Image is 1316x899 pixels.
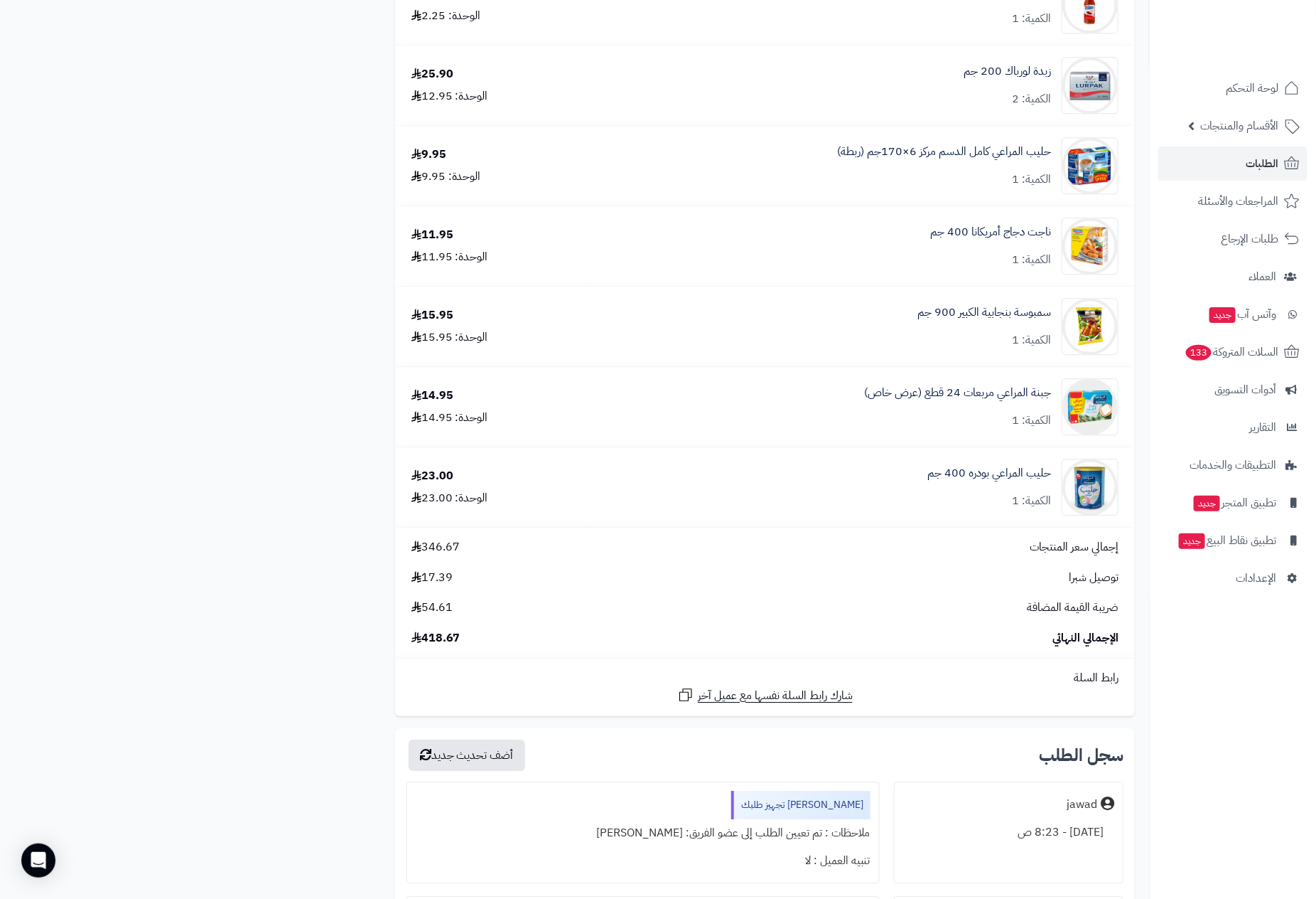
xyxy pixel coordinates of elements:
span: جديد [1209,307,1236,323]
a: طلبات الإرجاع [1158,222,1307,256]
div: [DATE] - 8:23 ص [903,819,1114,846]
div: الكمية: 2 [1012,91,1051,107]
div: الوحدة: 12.95 [411,88,488,105]
img: 1673885441-1604060378_6281007035453-90x90.jpg [1062,137,1118,194]
a: السلات المتروكة133 [1158,335,1307,369]
a: التقارير [1158,410,1307,445]
a: وآتس آبجديد [1158,297,1307,331]
div: الكمية: 1 [1012,493,1051,509]
img: 161137bbf8ee9f312d24ef18baf7dc179af4-90x90.jpg [1062,298,1118,355]
a: حليب المراعي بودره 400 جم [927,465,1051,482]
div: تنبيه العميل : لا [416,847,870,875]
div: 14.95 [411,388,453,404]
div: [PERSON_NAME] تجهيز طلبك [731,791,870,819]
span: شارك رابط السلة نفسها مع عميل آخر [698,688,853,704]
div: jawad [1067,797,1097,813]
div: الكمية: 1 [1012,413,1051,429]
span: جديد [1194,496,1220,511]
div: 11.95 [411,227,453,243]
div: الكمية: 1 [1012,11,1051,27]
span: ضريبة القيمة المضافة [1027,600,1118,616]
span: جديد [1179,533,1205,549]
span: 418.67 [411,630,460,647]
span: إجمالي سعر المنتجات [1030,539,1118,555]
div: رابط السلة [401,670,1129,686]
a: الطلبات [1158,147,1307,181]
img: 1678857823-307597_1-20220323-141315-90x90.png [1062,378,1118,435]
a: تطبيق نقاط البيعجديد [1158,523,1307,558]
a: التطبيقات والخدمات [1158,448,1307,482]
a: العملاء [1158,260,1307,294]
div: 9.95 [411,147,446,163]
div: الوحدة: 9.95 [411,169,481,185]
span: 133 [1185,344,1213,361]
a: جبنة المراعي مربعات 24 قطع (عرض خاص) [864,385,1051,401]
span: أدوات التسويق [1214,380,1276,400]
span: المراجعات والأسئلة [1198,191,1278,211]
img: 126121b203e2ec717fdf0ae7482cfd0e5cee-90x90.jpg [1062,57,1118,114]
a: الإعدادات [1158,561,1307,595]
div: Open Intercom Messenger [21,844,55,878]
span: الطلبات [1246,154,1278,174]
span: العملاء [1248,267,1276,287]
a: لوحة التحكم [1158,71,1307,105]
div: ملاحظات : تم تعيين الطلب إلى عضو الفريق: [PERSON_NAME] [416,819,870,847]
div: 23.00 [411,468,453,484]
div: الوحدة: 11.95 [411,249,488,265]
span: الإجمالي النهائي [1052,630,1118,647]
span: الأقسام والمنتجات [1200,116,1278,136]
a: زبدة لورباك 200 جم [964,63,1051,80]
a: حليب المراعي كامل الدسم مركز 6×170جم (ربطة) [837,144,1051,160]
span: التقارير [1249,417,1276,437]
span: 54.61 [411,600,453,616]
div: الوحدة: 14.95 [411,410,488,426]
img: 1674484833-e1YHRvsAihQG52wKyc5HjckGXGUk4WKxzWJrgGfR-90x90.jpg [1062,459,1118,516]
a: أدوات التسويق [1158,373,1307,407]
a: سمبوسة بنجابية الكبير 900 جم [917,304,1051,321]
div: الوحدة: 15.95 [411,329,488,346]
span: لوحة التحكم [1226,78,1278,98]
span: 346.67 [411,539,460,555]
span: توصيل شبرا [1069,570,1118,586]
img: 1649d0779d6ddd115cca4ba6654a007d737d-90x90.jpg [1062,218,1118,275]
span: 17.39 [411,570,453,586]
a: ناجت دجاج أمريكانا 400 جم [930,224,1051,240]
div: الوحدة: 2.25 [411,8,481,24]
div: الكمية: 1 [1012,252,1051,268]
div: الكمية: 1 [1012,332,1051,349]
div: 15.95 [411,307,453,324]
div: 25.90 [411,66,453,83]
span: تطبيق المتجر [1192,493,1276,513]
span: الإعدادات [1236,568,1276,588]
button: أضف تحديث جديد [409,740,525,771]
span: تطبيق نقاط البيع [1177,531,1276,550]
a: المراجعات والأسئلة [1158,184,1307,218]
span: طلبات الإرجاع [1221,229,1278,249]
span: التطبيقات والخدمات [1190,455,1276,475]
a: تطبيق المتجرجديد [1158,486,1307,520]
div: الوحدة: 23.00 [411,490,488,506]
span: السلات المتروكة [1185,342,1278,362]
a: شارك رابط السلة نفسها مع عميل آخر [677,686,853,704]
span: وآتس آب [1208,304,1276,324]
h3: سجل الطلب [1039,747,1123,764]
div: الكمية: 1 [1012,171,1051,188]
img: logo-2.png [1219,11,1302,41]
